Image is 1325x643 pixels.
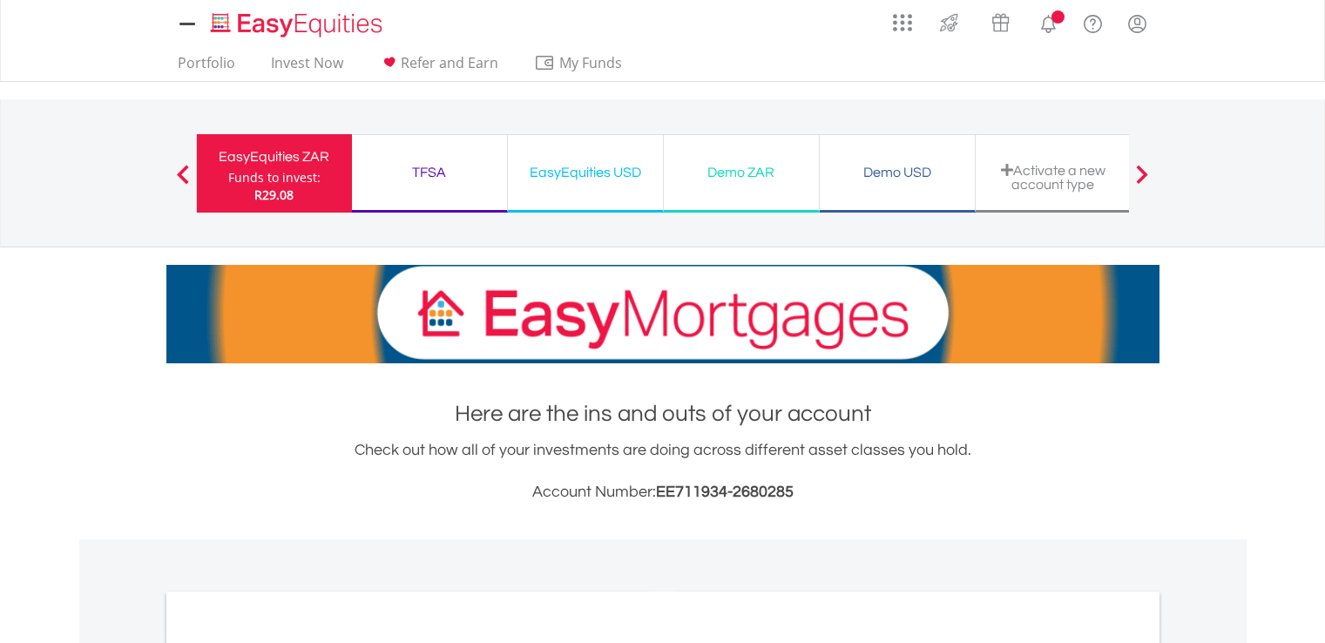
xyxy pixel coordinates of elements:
[656,484,794,500] span: EE711934-2680285
[674,160,808,185] div: Demo ZAR
[518,160,652,185] div: EasyEquities USD
[264,54,350,81] a: Invest Now
[1115,4,1159,43] a: My Profile
[228,169,321,186] div: Funds to invest:
[935,9,963,37] img: thrive-v2.svg
[882,4,923,32] a: AppsGrid
[1026,4,1071,39] a: Notifications
[986,163,1120,192] div: Activate a new account type
[166,265,1159,363] img: EasyMortage Promotion Banner
[534,51,648,74] span: My Funds
[204,4,389,39] a: Home page
[171,54,242,81] a: Portfolio
[362,160,497,185] div: TFSA
[166,480,1159,504] h3: Account Number:
[401,53,498,72] span: Refer and Earn
[975,4,1026,37] a: Vouchers
[254,186,294,203] span: R29.08
[207,10,389,39] img: EasyEquities_Logo.png
[372,54,505,81] a: Refer and Earn
[893,13,912,32] img: grid-menu-icon.svg
[830,160,964,185] div: Demo USD
[986,9,1015,37] img: vouchers-v2.svg
[166,438,1159,504] div: Check out how all of your investments are doing across different asset classes you hold.
[1071,4,1115,39] a: FAQ's and Support
[207,145,341,169] div: EasyEquities ZAR
[166,398,1159,430] h1: Here are the ins and outs of your account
